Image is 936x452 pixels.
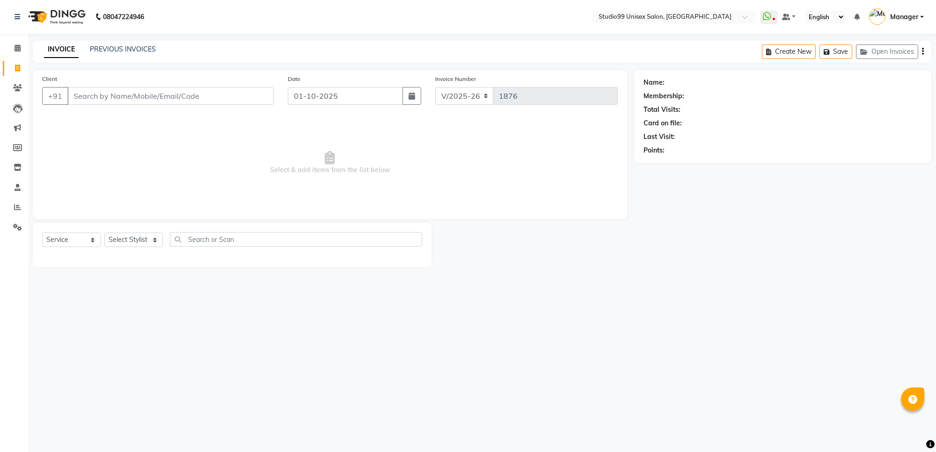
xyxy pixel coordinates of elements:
[643,78,665,87] div: Name:
[643,105,680,115] div: Total Visits:
[869,8,885,25] img: Manager
[890,12,918,22] span: Manager
[24,4,88,30] img: logo
[44,41,79,58] a: INVOICE
[90,45,156,53] a: PREVIOUS INVOICES
[435,75,476,83] label: Invoice Number
[643,132,675,142] div: Last Visit:
[67,87,274,105] input: Search by Name/Mobile/Email/Code
[42,75,57,83] label: Client
[819,44,852,59] button: Save
[856,44,918,59] button: Open Invoices
[170,232,422,247] input: Search or Scan
[643,91,684,101] div: Membership:
[762,44,816,59] button: Create New
[897,415,927,443] iframe: chat widget
[643,146,665,155] div: Points:
[643,118,682,128] div: Card on file:
[103,4,144,30] b: 08047224946
[42,87,68,105] button: +91
[42,116,618,210] span: Select & add items from the list below
[288,75,300,83] label: Date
